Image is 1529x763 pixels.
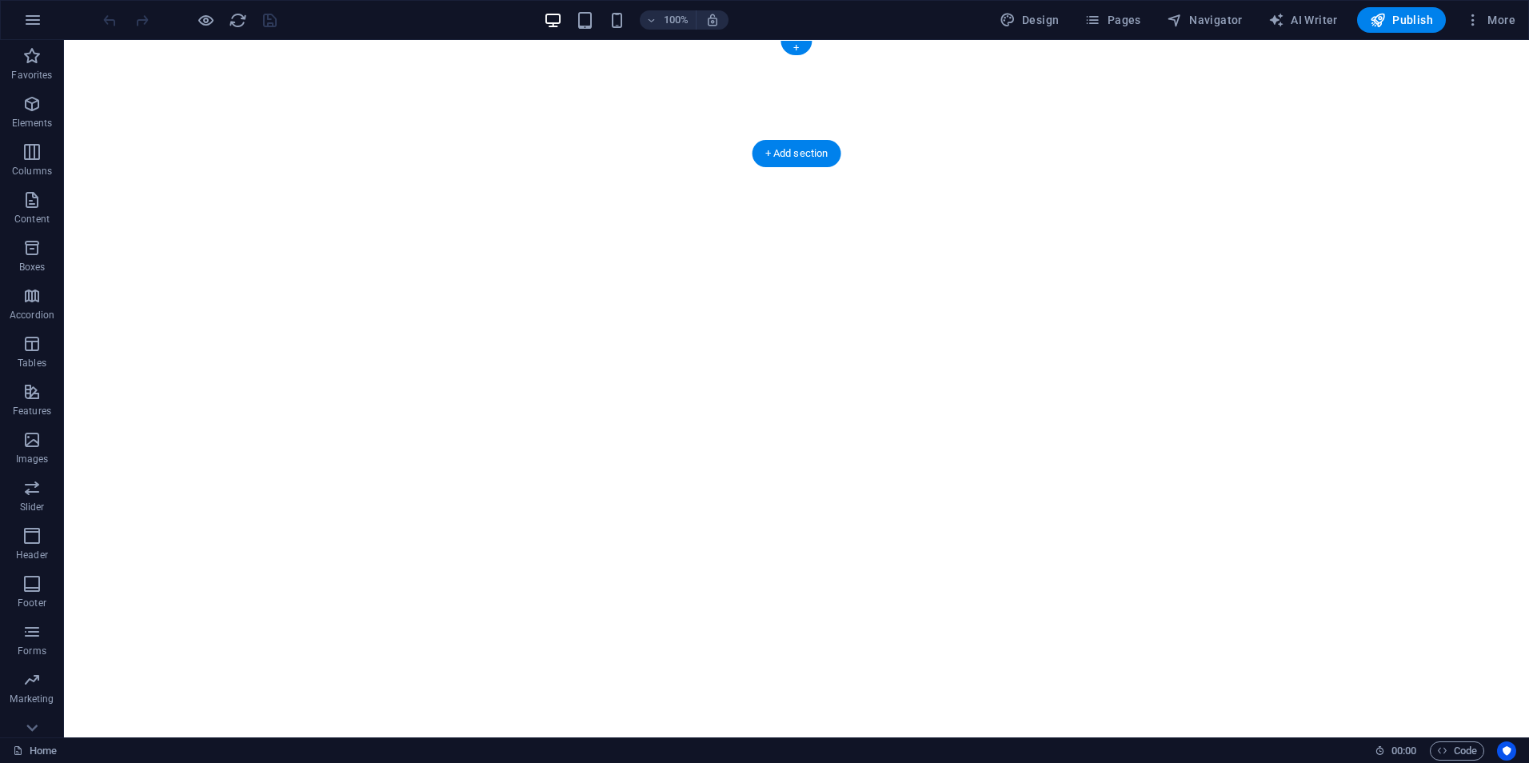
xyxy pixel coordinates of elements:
button: 100% [640,10,697,30]
span: Navigator [1167,12,1243,28]
p: Marketing [10,693,54,705]
div: + Add section [753,140,841,167]
span: AI Writer [1268,12,1338,28]
p: Slider [20,501,45,513]
p: Forms [18,645,46,657]
i: On resize automatically adjust zoom level to fit chosen device. [705,13,720,27]
p: Boxes [19,261,46,274]
p: Accordion [10,309,54,322]
h6: Session time [1375,741,1417,761]
p: Footer [18,597,46,609]
div: + [780,41,812,55]
span: Design [1000,12,1060,28]
button: AI Writer [1262,7,1344,33]
p: Tables [18,357,46,370]
p: Columns [12,165,52,178]
div: Design (Ctrl+Alt+Y) [993,7,1066,33]
span: Code [1437,741,1477,761]
button: Pages [1078,7,1147,33]
button: Click here to leave preview mode and continue editing [196,10,215,30]
p: Elements [12,117,53,130]
p: Header [16,549,48,561]
span: Publish [1370,12,1433,28]
button: Code [1430,741,1484,761]
h6: 100% [664,10,689,30]
button: reload [228,10,247,30]
button: Design [993,7,1066,33]
p: Images [16,453,49,465]
span: 00 00 [1391,741,1416,761]
button: Navigator [1160,7,1249,33]
p: Features [13,405,51,417]
a: Click to cancel selection. Double-click to open Pages [13,741,57,761]
span: More [1465,12,1515,28]
p: Favorites [11,69,52,82]
button: Usercentrics [1497,741,1516,761]
i: Reload page [229,11,247,30]
button: More [1459,7,1522,33]
p: Content [14,213,50,226]
span: : [1403,745,1405,757]
button: Publish [1357,7,1446,33]
span: Pages [1084,12,1140,28]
